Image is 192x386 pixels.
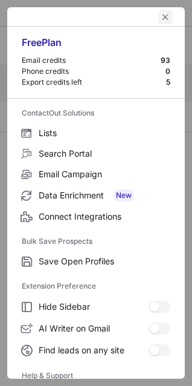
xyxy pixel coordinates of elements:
[39,301,149,312] span: Hide Sidebar
[22,232,170,251] label: Bulk Save Prospects
[7,206,185,227] label: Connect Integrations
[39,256,170,267] span: Save Open Profiles
[114,189,134,201] span: New
[7,143,185,164] label: Search Portal
[7,251,185,272] label: Save Open Profiles
[22,77,166,87] div: Export credits left
[22,276,170,296] label: Extension Preference
[22,36,170,56] div: Free Plan
[39,128,170,139] span: Lists
[7,339,185,361] label: Find leads on any site
[39,169,170,180] span: Email Campaign
[39,345,149,356] span: Find leads on any site
[161,56,170,65] div: 93
[39,189,170,201] span: Data Enrichment
[158,10,173,24] button: left-button
[7,296,185,318] label: Hide Sidebar
[7,123,185,143] label: Lists
[39,211,170,222] span: Connect Integrations
[7,318,185,339] label: AI Writer on Gmail
[165,67,170,76] div: 0
[166,77,170,87] div: 5
[22,67,165,76] div: Phone credits
[22,103,170,123] label: ContactOut Solutions
[7,185,185,206] label: Data Enrichment New
[7,164,185,185] label: Email Campaign
[22,366,170,385] label: Help & Support
[39,323,149,334] span: AI Writer on Gmail
[19,11,31,23] button: right-button
[39,148,170,159] span: Search Portal
[22,56,161,65] div: Email credits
